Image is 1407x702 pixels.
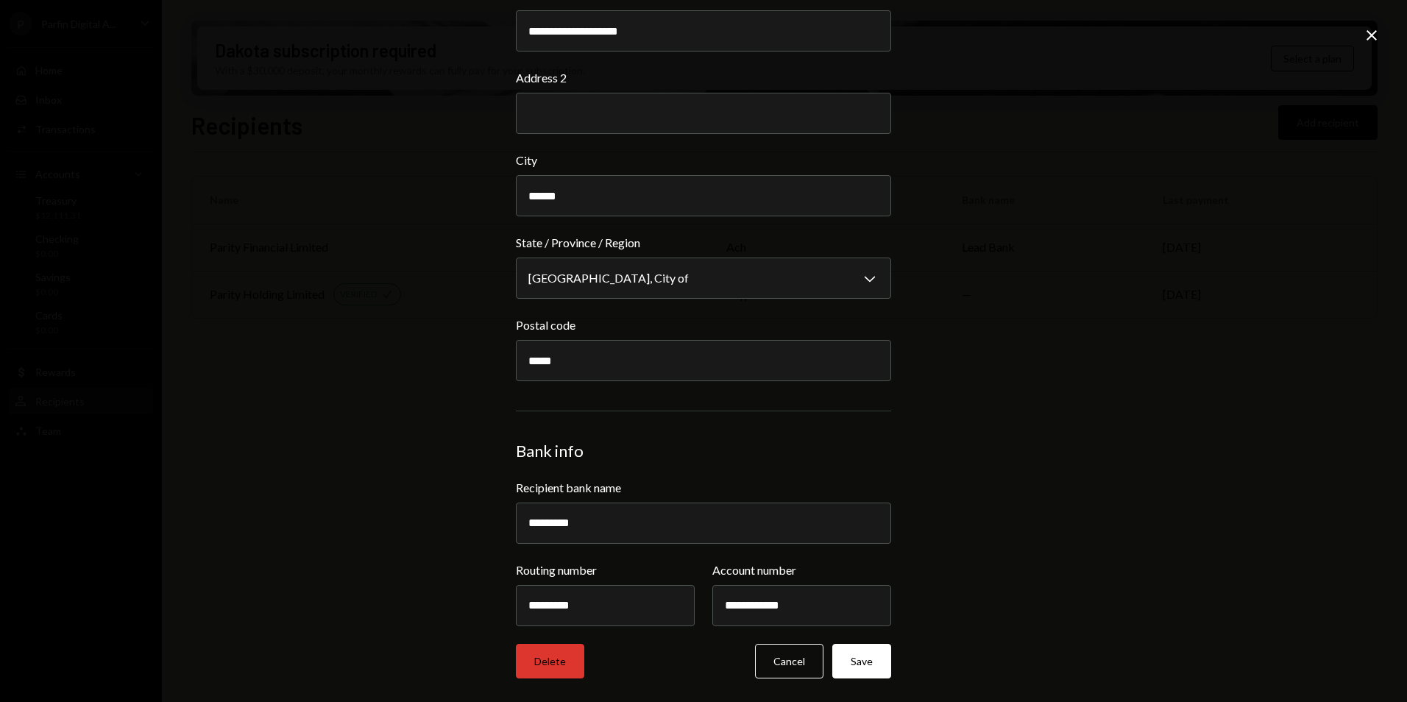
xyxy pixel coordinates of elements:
label: Address 2 [516,69,891,87]
button: State / Province / Region [516,258,891,299]
label: Postal code [516,316,891,334]
button: Save [832,644,891,678]
label: City [516,152,891,169]
button: Cancel [755,644,823,678]
label: Account number [712,561,891,579]
div: Bank info [516,441,891,461]
label: State / Province / Region [516,234,891,252]
button: Delete [516,644,584,678]
label: Recipient bank name [516,479,891,497]
label: Routing number [516,561,695,579]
